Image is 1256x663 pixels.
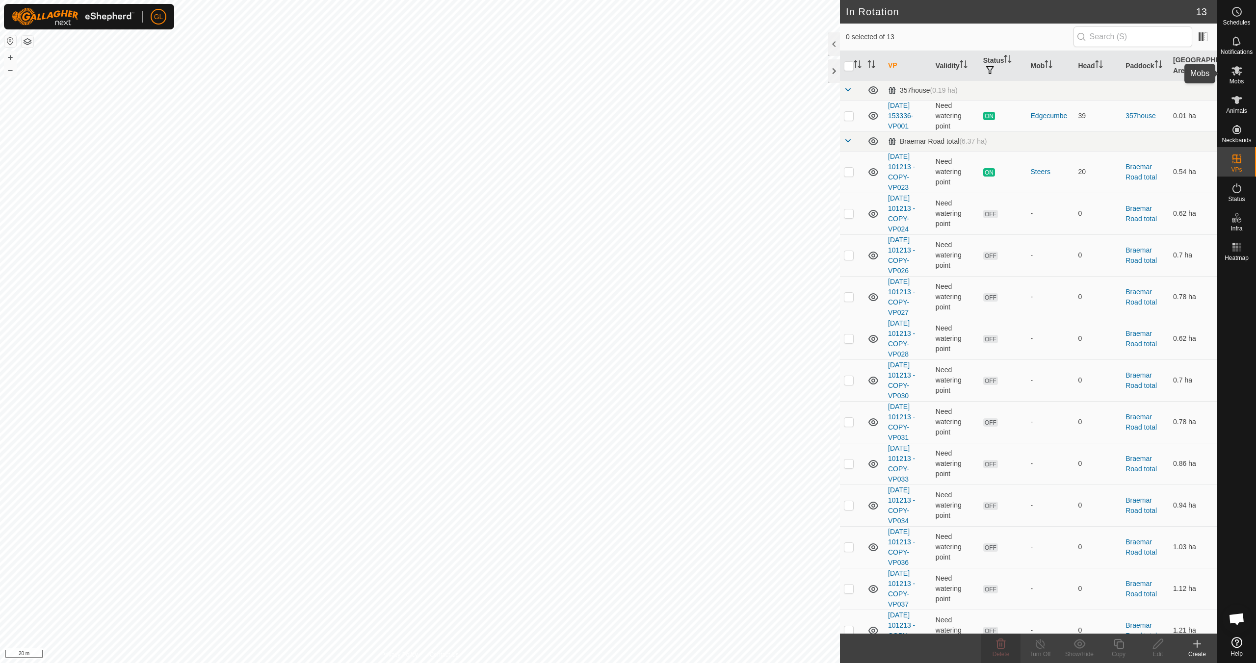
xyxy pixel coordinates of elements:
td: Need watering point [932,610,979,651]
a: [DATE] 101213 - COPY-VP037 [888,569,915,608]
td: 0 [1074,568,1122,610]
button: + [4,51,16,63]
input: Search (S) [1073,26,1192,47]
a: [DATE] 101213 - COPY-VP031 [888,403,915,441]
a: Contact Us [430,650,459,659]
th: Validity [932,51,979,81]
span: OFF [983,502,998,510]
span: Animals [1226,108,1247,114]
span: Neckbands [1222,137,1251,143]
p-sorticon: Activate to sort [960,62,968,70]
span: OFF [983,627,998,635]
span: Notifications [1221,49,1253,55]
td: 1.03 ha [1169,526,1217,568]
span: OFF [983,252,998,260]
td: Need watering point [932,151,979,193]
a: [DATE] 101213 - COPY-VP034 [888,486,915,525]
div: Turn Off [1020,650,1060,659]
div: - [1031,459,1071,469]
td: 20 [1074,151,1122,193]
th: Status [979,51,1027,81]
a: [DATE] 101213 - COPY-VP027 [888,278,915,316]
span: Mobs [1230,78,1244,84]
td: 0 [1074,318,1122,359]
div: Show/Hide [1060,650,1099,659]
td: 0.7 ha [1169,359,1217,401]
div: 357house [888,86,958,95]
td: 0 [1074,193,1122,234]
td: 0.94 ha [1169,484,1217,526]
div: Copy [1099,650,1138,659]
td: 0 [1074,359,1122,401]
span: OFF [983,210,998,218]
td: Need watering point [932,193,979,234]
a: [DATE] 101213 - COPY-VP033 [888,444,915,483]
td: Need watering point [932,401,979,443]
span: (6.37 ha) [959,137,987,145]
td: 39 [1074,100,1122,131]
td: 0 [1074,401,1122,443]
a: Braemar Road total [1125,204,1157,223]
button: Reset Map [4,35,16,47]
div: - [1031,417,1071,427]
p-sorticon: Activate to sort [854,62,862,70]
div: Edgecumbe [1031,111,1071,121]
div: Braemar Road total [888,137,987,146]
th: Mob [1027,51,1074,81]
p-sorticon: Activate to sort [1045,62,1052,70]
a: Braemar Road total [1125,538,1157,556]
p-sorticon: Activate to sort [867,62,875,70]
td: 0.01 ha [1169,100,1217,131]
div: Steers [1031,167,1071,177]
td: Need watering point [932,234,979,276]
span: Delete [993,651,1010,658]
div: - [1031,208,1071,219]
th: Head [1074,51,1122,81]
td: 0.78 ha [1169,401,1217,443]
h2: In Rotation [846,6,1196,18]
a: [DATE] 101213 - COPY-VP028 [888,319,915,358]
a: Braemar Road total [1125,246,1157,264]
a: Privacy Policy [381,650,418,659]
span: 0 selected of 13 [846,32,1073,42]
td: 0 [1074,234,1122,276]
td: Need watering point [932,276,979,318]
a: Help [1217,633,1256,661]
td: 0 [1074,610,1122,651]
p-sorticon: Activate to sort [1154,62,1162,70]
a: Braemar Road total [1125,413,1157,431]
th: VP [884,51,932,81]
div: - [1031,500,1071,510]
span: ON [983,168,995,177]
a: 357house [1125,112,1156,120]
a: [DATE] 153336-VP001 [888,102,913,130]
td: Need watering point [932,526,979,568]
a: Braemar Road total [1125,371,1157,389]
td: 0.54 ha [1169,151,1217,193]
a: Braemar Road total [1125,330,1157,348]
span: OFF [983,460,998,468]
th: [GEOGRAPHIC_DATA] Area [1169,51,1217,81]
span: ON [983,112,995,120]
span: (0.19 ha) [930,86,958,94]
a: [DATE] 101213 - COPY-VP023 [888,153,915,191]
th: Paddock [1122,51,1169,81]
td: 0.7 ha [1169,234,1217,276]
div: - [1031,250,1071,260]
a: Braemar Road total [1125,621,1157,639]
div: - [1031,625,1071,636]
td: 0.62 ha [1169,318,1217,359]
span: Schedules [1223,20,1250,25]
span: OFF [983,293,998,302]
a: [DATE] 101213 - COPY-VP024 [888,194,915,233]
div: - [1031,333,1071,344]
span: 13 [1196,4,1207,19]
td: 0 [1074,526,1122,568]
a: [DATE] 101213 - COPY-VP030 [888,361,915,400]
p-sorticon: Activate to sort [1095,62,1103,70]
span: OFF [983,543,998,552]
td: 0 [1074,484,1122,526]
td: Need watering point [932,318,979,359]
div: - [1031,542,1071,552]
a: [DATE] 101213 - COPY-VP036 [888,528,915,566]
